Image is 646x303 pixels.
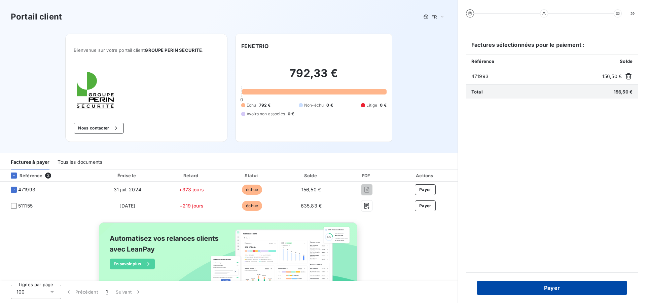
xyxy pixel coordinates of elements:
div: Statut [223,172,281,179]
span: +373 jours [179,187,204,192]
span: 31 juil. 2024 [114,187,141,192]
button: Précédent [61,285,102,299]
button: 1 [102,285,112,299]
span: échue [242,185,262,195]
div: Émise le [96,172,159,179]
h2: 792,33 € [241,67,387,87]
span: GROUPE PERIN SECURITE [145,47,202,53]
div: Actions [394,172,456,179]
span: Échu [247,102,256,108]
span: 1 [106,289,108,295]
div: Tous les documents [58,155,102,169]
span: 0 € [326,102,333,108]
span: 156,50 € [301,187,321,192]
span: 511155 [18,202,33,209]
span: 635,83 € [301,203,322,209]
div: Référence [5,173,42,179]
button: Nous contacter [74,123,123,134]
span: +219 jours [179,203,204,209]
span: 471993 [471,73,600,80]
span: 156,50 € [614,89,633,94]
span: Avoirs non associés [247,111,285,117]
h6: FENETRIO [241,42,268,50]
span: Bienvenue sur votre portail client . [74,47,219,53]
div: Retard [162,172,221,179]
span: Référence [471,59,494,64]
span: Solde [620,59,633,64]
span: 792 € [259,102,271,108]
span: 156,50 € [602,73,622,80]
button: Payer [415,184,436,195]
span: Total [471,89,483,94]
span: échue [242,201,262,211]
span: 0 € [380,102,386,108]
span: 0 € [288,111,294,117]
button: Suivant [112,285,146,299]
img: banner [93,218,365,301]
span: 471993 [18,186,35,193]
button: Payer [477,281,627,295]
h6: Factures sélectionnées pour le paiement : [466,41,638,54]
button: Payer [415,200,436,211]
div: Factures à payer [11,155,49,169]
div: PDF [342,172,392,179]
h3: Portail client [11,11,62,23]
span: 2 [45,173,51,179]
span: 0 [240,97,243,102]
span: [DATE] [119,203,135,209]
div: Solde [283,172,339,179]
span: Litige [366,102,377,108]
img: Company logo [74,69,117,112]
span: 100 [16,289,25,295]
span: Non-échu [304,102,324,108]
span: FR [431,14,437,20]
